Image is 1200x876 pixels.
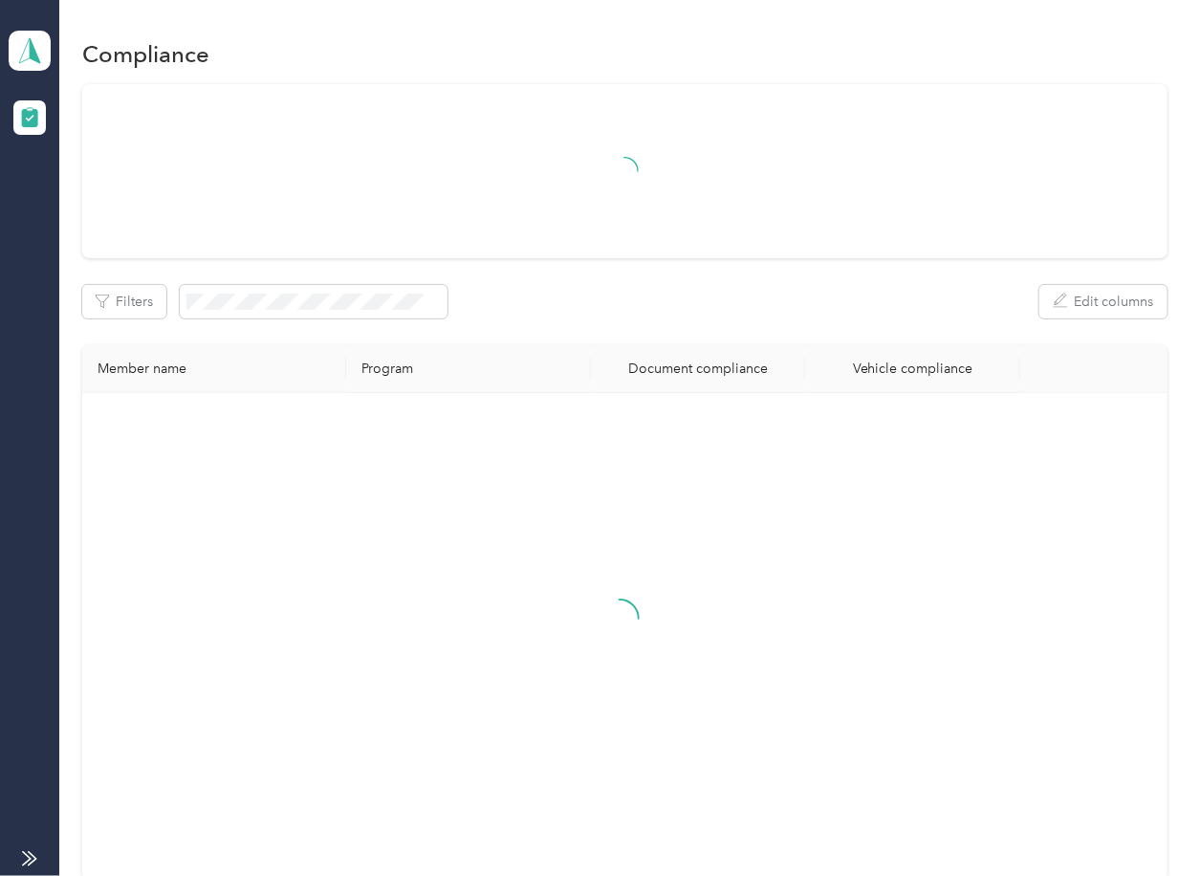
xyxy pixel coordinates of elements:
div: Document compliance [606,361,791,377]
button: Filters [82,285,166,318]
th: Program [346,345,590,393]
iframe: Everlance-gr Chat Button Frame [1093,769,1200,876]
div: Vehicle compliance [820,361,1005,377]
button: Edit columns [1039,285,1167,318]
th: Member name [82,345,346,393]
h1: Compliance [82,44,209,64]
